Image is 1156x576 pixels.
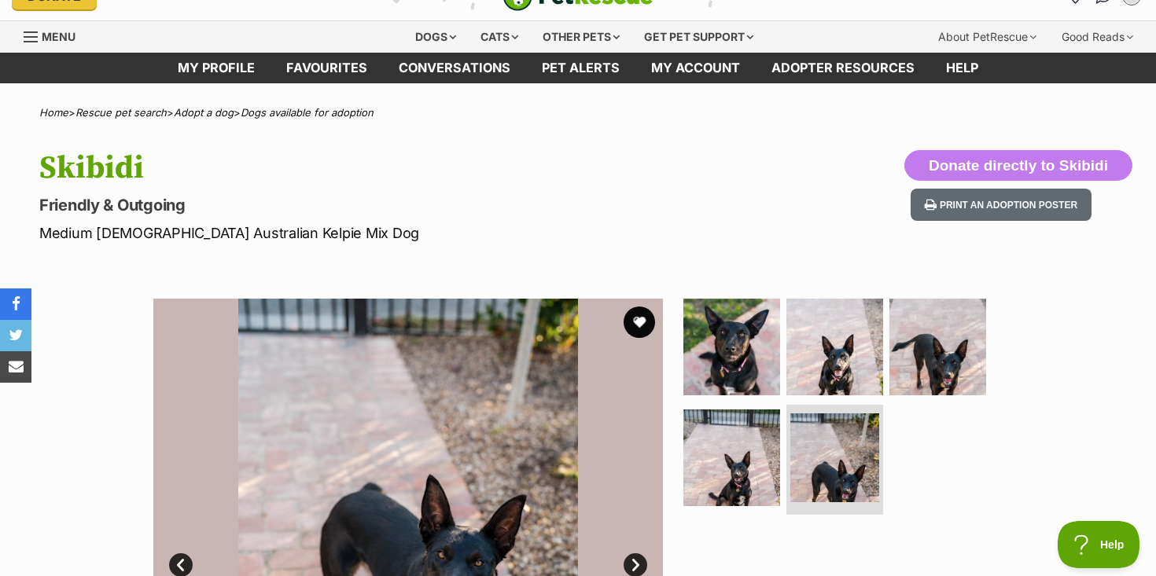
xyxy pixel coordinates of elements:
div: Dogs [404,21,467,53]
div: Cats [469,21,529,53]
img: Photo of Skibidi [683,409,780,506]
img: Photo of Skibidi [786,299,883,395]
img: Photo of Skibidi [889,299,986,395]
span: Menu [42,30,75,43]
div: Other pets [532,21,631,53]
img: Photo of Skibidi [683,299,780,395]
h1: Skibidi [39,150,705,186]
div: Get pet support [633,21,764,53]
a: Dogs available for adoption [241,106,374,119]
iframe: Help Scout Beacon - Open [1058,521,1140,568]
button: Donate directly to Skibidi [904,150,1132,182]
a: Menu [24,21,87,50]
a: My account [635,53,756,83]
p: Medium [DEMOGRAPHIC_DATA] Australian Kelpie Mix Dog [39,222,705,244]
a: Favourites [271,53,383,83]
div: Good Reads [1051,21,1144,53]
a: Rescue pet search [75,106,167,119]
a: conversations [383,53,526,83]
a: Pet alerts [526,53,635,83]
div: About PetRescue [927,21,1047,53]
p: Friendly & Outgoing [39,194,705,216]
a: Help [930,53,994,83]
button: favourite [624,306,655,338]
img: Photo of Skibidi [790,413,879,502]
a: My profile [162,53,271,83]
button: Print an adoption poster [911,189,1092,221]
a: Adopt a dog [174,106,234,119]
a: Adopter resources [756,53,930,83]
a: Home [39,106,68,119]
